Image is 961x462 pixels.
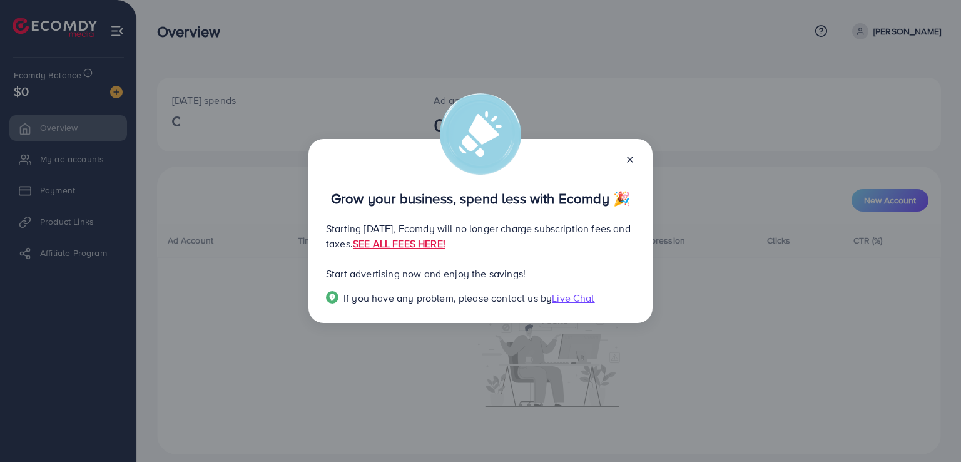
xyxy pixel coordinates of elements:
img: Popup guide [326,291,338,304]
p: Start advertising now and enjoy the savings! [326,266,635,281]
p: Starting [DATE], Ecomdy will no longer charge subscription fees and taxes. [326,221,635,251]
span: Live Chat [552,291,594,305]
p: Grow your business, spend less with Ecomdy 🎉 [326,191,635,206]
span: If you have any problem, please contact us by [343,291,552,305]
img: alert [440,93,521,175]
a: SEE ALL FEES HERE! [353,237,445,250]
